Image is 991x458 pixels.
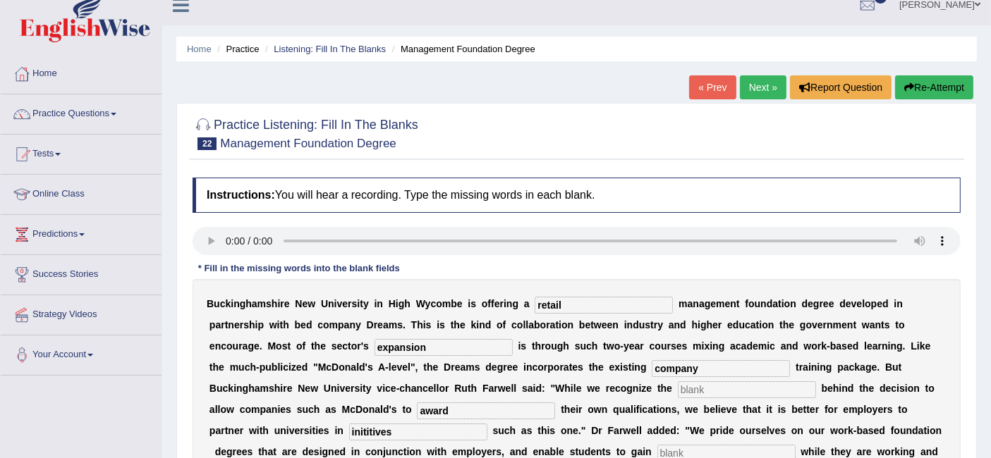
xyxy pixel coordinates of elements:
b: c [586,340,592,352]
b: n [612,319,619,330]
b: n [847,319,853,330]
b: e [460,319,466,330]
b: e [303,298,308,309]
b: h [592,340,598,352]
b: s [397,319,403,330]
b: f [491,298,494,309]
b: D [367,319,374,330]
a: Success Stories [1,255,162,290]
b: w [308,298,315,309]
b: m [389,319,397,330]
b: c [430,298,436,309]
b: c [221,340,226,352]
b: n [479,319,485,330]
b: d [633,319,639,330]
b: y [363,298,369,309]
b: g [248,340,254,352]
b: e [629,340,635,352]
b: l [525,319,528,330]
b: r [357,340,360,352]
b: t [348,340,351,352]
a: Home [1,54,162,89]
b: e [710,298,716,309]
b: o [276,340,282,352]
b: n [790,298,796,309]
b: t [736,298,740,309]
b: k [225,298,231,309]
h4: You will hear a recording. Type the missing words in each blank. [193,178,961,213]
b: u [214,298,220,309]
b: - [620,340,624,352]
b: h [272,298,278,309]
b: e [676,340,682,352]
b: t [779,319,783,330]
b: o [784,298,791,309]
b: e [857,298,863,309]
b: a [870,319,875,330]
b: t [650,319,654,330]
b: h [283,319,289,330]
b: t [555,319,559,330]
b: e [254,340,260,352]
b: n [693,298,699,309]
b: e [753,340,758,352]
b: n [827,319,833,330]
b: e [817,319,823,330]
b: n [233,298,240,309]
b: d [680,319,686,330]
input: blank [375,339,513,356]
b: s [645,319,650,330]
b: n [328,298,334,309]
b: a [528,319,534,330]
b: a [669,319,674,330]
b: m [257,298,266,309]
b: n [228,319,234,330]
b: e [841,319,847,330]
a: Online Class [1,175,162,210]
b: s [282,340,288,352]
b: a [243,340,248,352]
b: i [710,340,712,352]
b: w [594,319,602,330]
b: a [383,319,389,330]
small: Management Foundation Degree [220,137,396,150]
b: t [881,319,884,330]
b: n [627,319,633,330]
b: a [741,340,747,352]
b: o [226,340,233,352]
b: h [454,319,460,330]
b: d [733,319,739,330]
b: x [705,340,710,352]
b: e [846,298,851,309]
b: e [209,340,215,352]
b: t [532,340,535,352]
b: i [231,298,233,309]
b: m [758,340,767,352]
b: g [557,340,564,352]
b: o [655,340,661,352]
b: i [334,298,337,309]
b: o [561,319,568,330]
b: u [755,298,761,309]
b: s [439,319,445,330]
b: r [823,319,827,330]
b: i [476,319,479,330]
b: h [245,298,252,309]
b: e [377,319,383,330]
b: r [374,319,377,330]
b: d [882,298,889,309]
b: a [550,319,556,330]
b: M [267,340,276,352]
b: g [719,340,725,352]
b: n [768,319,774,330]
b: n [875,319,882,330]
b: s [266,298,272,309]
b: p [209,319,216,330]
b: u [233,340,239,352]
b: f [745,298,748,309]
b: r [348,298,351,309]
b: g [700,319,707,330]
b: i [277,319,280,330]
b: m [693,340,701,352]
b: g [240,298,246,309]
